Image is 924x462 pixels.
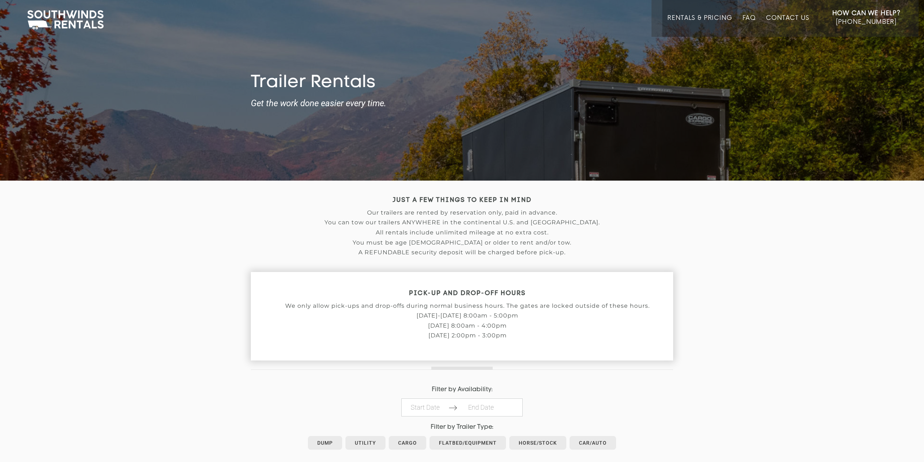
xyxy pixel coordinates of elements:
p: We only allow pick-ups and drop-offs during normal business hours. The gates are locked outside o... [251,303,684,309]
a: Car/Auto [570,436,616,450]
a: Contact Us [766,14,809,37]
p: A REFUNDABLE security deposit will be charged before pick-up. [251,249,673,256]
a: Cargo [389,436,426,450]
span: [PHONE_NUMBER] [836,18,897,26]
p: Our trailers are rented by reservation only, paid in advance. [251,210,673,216]
a: FAQ [742,14,756,37]
h4: Filter by Availability: [251,386,673,393]
h1: Trailer Rentals [251,73,673,94]
a: Horse/Stock [509,436,566,450]
strong: Get the work done easier every time. [251,99,673,108]
p: You must be age [DEMOGRAPHIC_DATA] or older to rent and/or tow. [251,239,673,246]
p: You can tow our trailers ANYWHERE in the continental U.S. and [GEOGRAPHIC_DATA]. [251,219,673,226]
a: Utility [345,436,385,450]
p: [DATE]-[DATE] 8:00am - 5:00pm [251,312,684,319]
a: Flatbed/Equipment [430,436,506,450]
p: [DATE] 2:00pm - 3:00pm [251,332,684,339]
p: All rentals include unlimited mileage at no extra cost. [251,229,673,236]
strong: JUST A FEW THINGS TO KEEP IN MIND [393,197,532,203]
img: Southwinds Rentals Logo [23,9,107,31]
h4: Filter by Trailer Type: [251,424,673,431]
strong: PICK-UP AND DROP-OFF HOURS [409,290,526,297]
p: [DATE] 8:00am - 4:00pm [251,323,684,329]
a: Dump [308,436,342,450]
strong: How Can We Help? [832,10,901,17]
a: Rentals & Pricing [667,14,732,37]
a: How Can We Help? [PHONE_NUMBER] [832,9,901,31]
